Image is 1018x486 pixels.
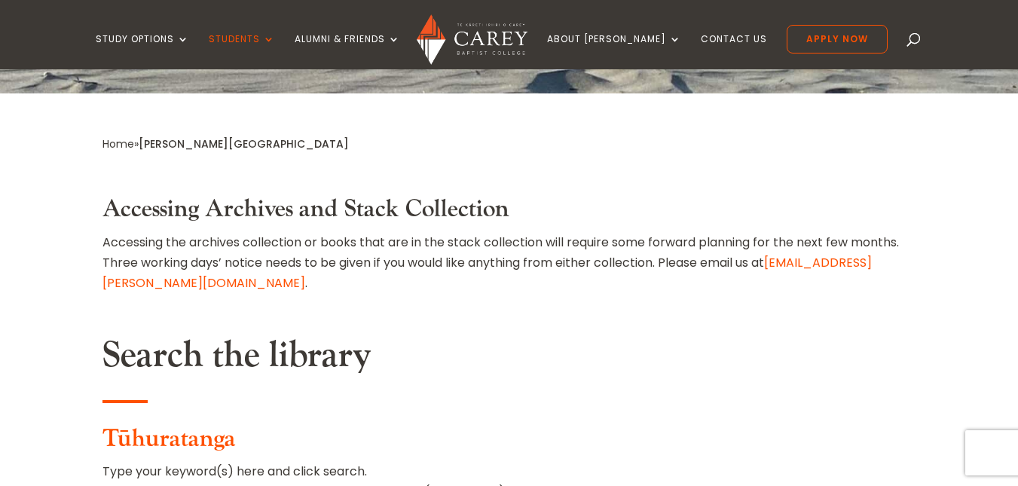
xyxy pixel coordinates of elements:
[787,25,888,53] a: Apply Now
[295,34,400,69] a: Alumni & Friends
[209,34,275,69] a: Students
[102,232,916,294] p: Accessing the archives collection or books that are in the stack collection will require some for...
[102,195,916,231] h3: Accessing Archives and Stack Collection
[102,334,916,385] h2: Search the library
[96,34,189,69] a: Study Options
[701,34,767,69] a: Contact Us
[102,425,916,461] h3: Tūhuratanga
[139,136,349,151] span: [PERSON_NAME][GEOGRAPHIC_DATA]
[417,14,527,65] img: Carey Baptist College
[547,34,681,69] a: About [PERSON_NAME]
[102,136,349,151] span: »
[102,136,134,151] a: Home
